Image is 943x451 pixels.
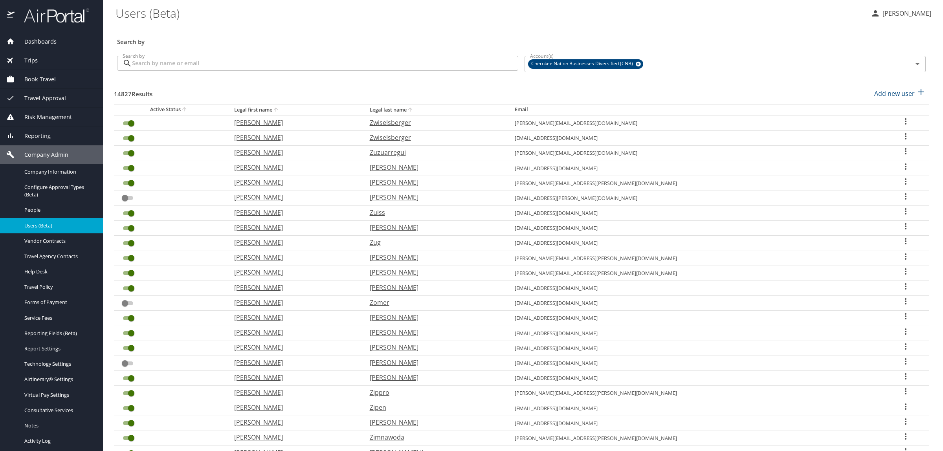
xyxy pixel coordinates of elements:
[363,104,509,115] th: Legal last name
[370,192,499,202] p: [PERSON_NAME]
[24,360,94,368] span: Technology Settings
[871,85,929,102] button: Add new user
[508,221,882,236] td: [EMAIL_ADDRESS][DOMAIN_NAME]
[234,178,354,187] p: [PERSON_NAME]
[15,56,38,65] span: Trips
[114,85,152,99] h3: 14827 Results
[508,115,882,130] td: [PERSON_NAME][EMAIL_ADDRESS][DOMAIN_NAME]
[15,113,72,121] span: Risk Management
[370,373,499,382] p: [PERSON_NAME]
[528,60,638,68] span: Cherokee Nation Businesses Diversified (CNB)
[234,283,354,292] p: [PERSON_NAME]
[508,146,882,161] td: [PERSON_NAME][EMAIL_ADDRESS][DOMAIN_NAME]
[15,37,57,46] span: Dashboards
[868,6,934,20] button: [PERSON_NAME]
[15,132,51,140] span: Reporting
[370,343,499,352] p: [PERSON_NAME]
[370,328,499,337] p: [PERSON_NAME]
[234,133,354,142] p: [PERSON_NAME]
[508,104,882,115] th: Email
[370,148,499,157] p: Zuzuarregui
[24,253,94,260] span: Travel Agency Contacts
[24,283,94,291] span: Travel Policy
[370,298,499,307] p: Zomer
[508,266,882,280] td: [PERSON_NAME][EMAIL_ADDRESS][PERSON_NAME][DOMAIN_NAME]
[234,343,354,352] p: [PERSON_NAME]
[370,178,499,187] p: [PERSON_NAME]
[15,94,66,103] span: Travel Approval
[370,358,499,367] p: [PERSON_NAME]
[24,391,94,399] span: Virtual Pay Settings
[370,118,499,127] p: Zwiselsberger
[116,1,864,25] h1: Users (Beta)
[370,133,499,142] p: Zwiselsberger
[508,416,882,431] td: [EMAIL_ADDRESS][DOMAIN_NAME]
[24,314,94,322] span: Service Fees
[24,330,94,337] span: Reporting Fields (Beta)
[370,268,499,277] p: [PERSON_NAME]
[508,386,882,401] td: [PERSON_NAME][EMAIL_ADDRESS][PERSON_NAME][DOMAIN_NAME]
[370,283,499,292] p: [PERSON_NAME]
[508,311,882,326] td: [EMAIL_ADDRESS][DOMAIN_NAME]
[234,148,354,157] p: [PERSON_NAME]
[508,296,882,311] td: [EMAIL_ADDRESS][DOMAIN_NAME]
[24,222,94,229] span: Users (Beta)
[24,376,94,383] span: Airtinerary® Settings
[117,33,926,46] h3: Search by
[508,236,882,251] td: [EMAIL_ADDRESS][DOMAIN_NAME]
[370,163,499,172] p: [PERSON_NAME]
[508,161,882,176] td: [EMAIL_ADDRESS][DOMAIN_NAME]
[508,371,882,386] td: [EMAIL_ADDRESS][DOMAIN_NAME]
[234,238,354,247] p: [PERSON_NAME]
[880,9,931,18] p: [PERSON_NAME]
[24,206,94,214] span: People
[234,403,354,412] p: [PERSON_NAME]
[508,326,882,341] td: [EMAIL_ADDRESS][DOMAIN_NAME]
[508,176,882,191] td: [PERSON_NAME][EMAIL_ADDRESS][PERSON_NAME][DOMAIN_NAME]
[24,345,94,352] span: Report Settings
[508,431,882,445] td: [PERSON_NAME][EMAIL_ADDRESS][PERSON_NAME][DOMAIN_NAME]
[370,313,499,322] p: [PERSON_NAME]
[234,223,354,232] p: [PERSON_NAME]
[234,208,354,217] p: [PERSON_NAME]
[508,206,882,221] td: [EMAIL_ADDRESS][DOMAIN_NAME]
[370,208,499,217] p: Zuiss
[181,106,189,114] button: sort
[24,422,94,429] span: Notes
[272,106,280,114] button: sort
[370,238,499,247] p: Zug
[234,253,354,262] p: [PERSON_NAME]
[407,106,415,114] button: sort
[508,401,882,416] td: [EMAIL_ADDRESS][DOMAIN_NAME]
[24,168,94,176] span: Company Information
[234,118,354,127] p: [PERSON_NAME]
[370,433,499,442] p: Zimnawoda
[132,56,518,71] input: Search by name or email
[370,403,499,412] p: Zipen
[114,104,228,115] th: Active Status
[234,163,354,172] p: [PERSON_NAME]
[24,237,94,245] span: Vendor Contracts
[24,407,94,414] span: Consultative Services
[874,89,915,98] p: Add new user
[508,131,882,146] td: [EMAIL_ADDRESS][DOMAIN_NAME]
[234,298,354,307] p: [PERSON_NAME]
[234,313,354,322] p: [PERSON_NAME]
[508,191,882,205] td: [EMAIL_ADDRESS][PERSON_NAME][DOMAIN_NAME]
[508,341,882,356] td: [EMAIL_ADDRESS][DOMAIN_NAME]
[228,104,363,115] th: Legal first name
[234,433,354,442] p: [PERSON_NAME]
[370,388,499,397] p: Zippro
[508,251,882,266] td: [PERSON_NAME][EMAIL_ADDRESS][PERSON_NAME][DOMAIN_NAME]
[508,281,882,296] td: [EMAIL_ADDRESS][DOMAIN_NAME]
[24,437,94,445] span: Activity Log
[24,183,94,198] span: Configure Approval Types (Beta)
[234,358,354,367] p: [PERSON_NAME]
[15,8,89,23] img: airportal-logo.png
[234,192,354,202] p: [PERSON_NAME]
[912,59,923,70] button: Open
[234,418,354,427] p: [PERSON_NAME]
[24,268,94,275] span: Help Desk
[15,75,56,84] span: Book Travel
[234,373,354,382] p: [PERSON_NAME]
